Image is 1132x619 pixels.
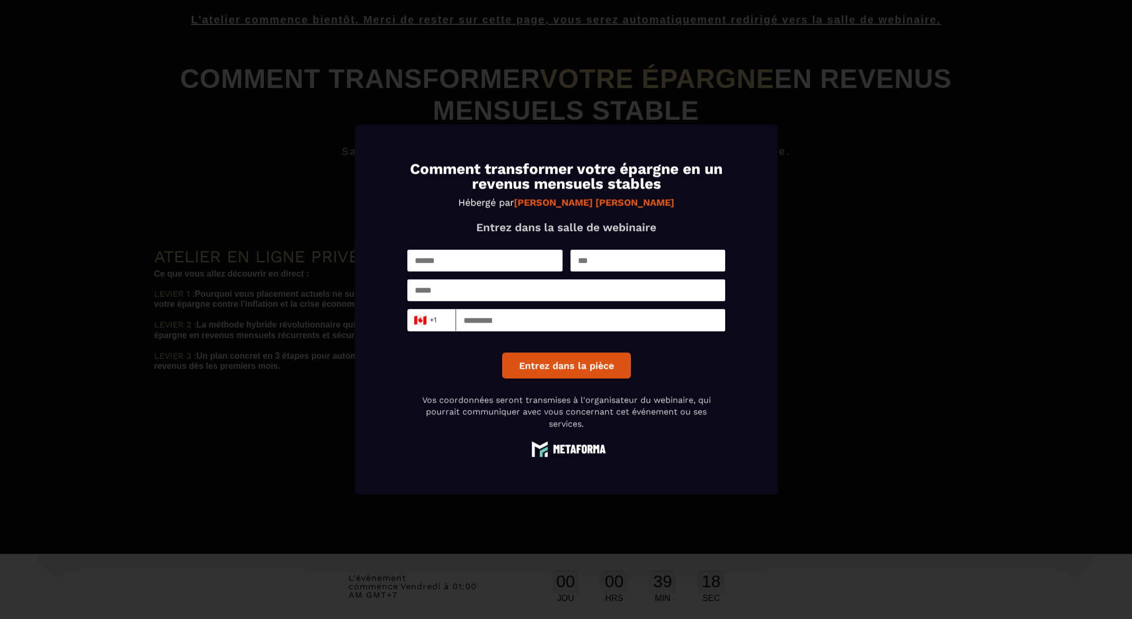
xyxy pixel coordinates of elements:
p: Hébergé par [407,197,725,208]
h1: Comment transformer votre épargne en un revenus mensuels stables [407,162,725,191]
span: +1 [414,313,436,328]
span: 🇨🇦 [414,313,427,328]
img: logo [527,440,606,457]
strong: [PERSON_NAME] [PERSON_NAME] [514,197,674,208]
input: Search for option [439,312,447,328]
button: Entrez dans la pièce [502,352,630,378]
div: Search for option [407,309,456,331]
p: Entrez dans la salle de webinaire [407,220,725,234]
p: Vos coordonnées seront transmises à l'organisateur du webinaire, qui pourrait communiquer avec vo... [407,394,725,430]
